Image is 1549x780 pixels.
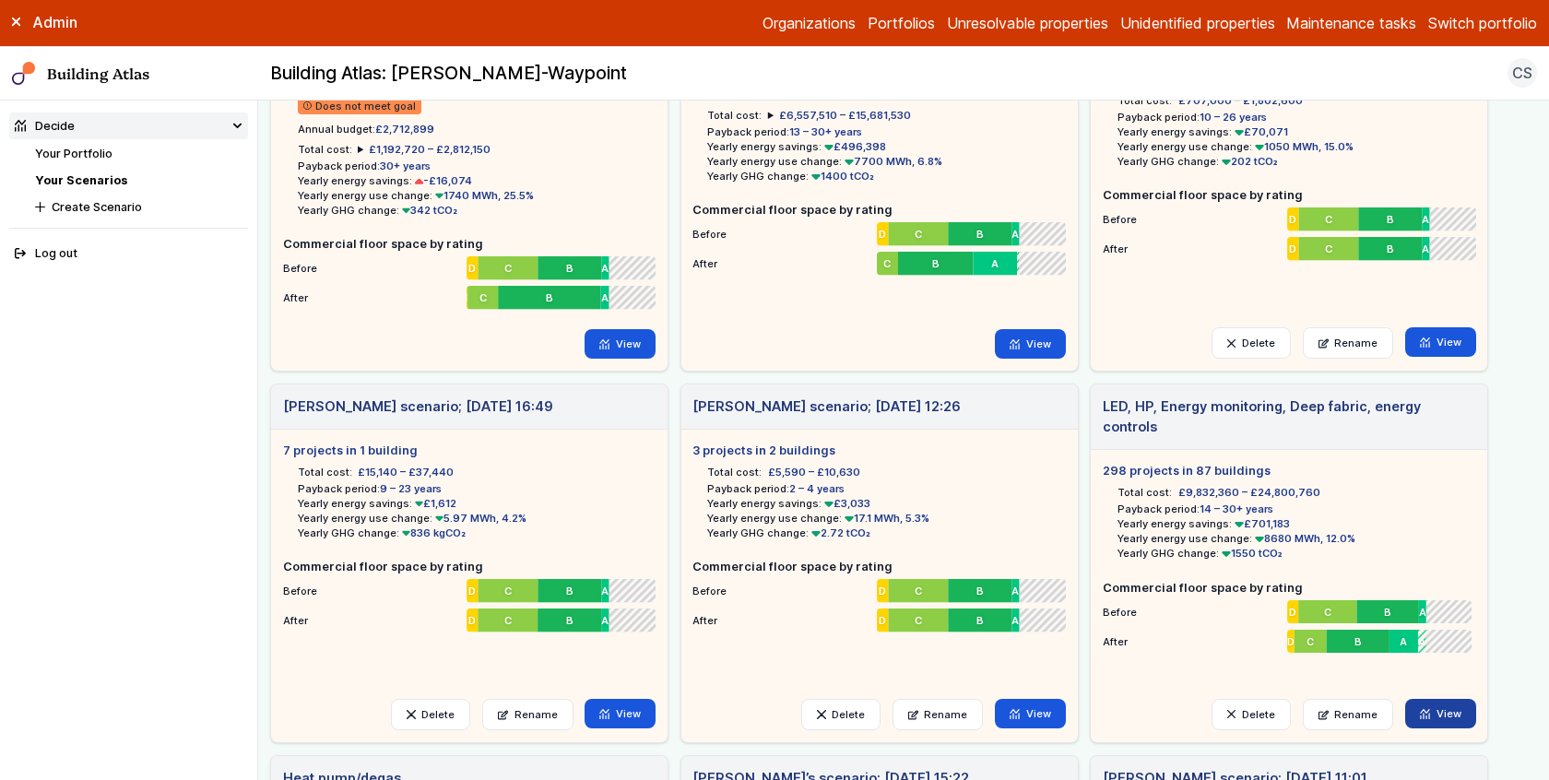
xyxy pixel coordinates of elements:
[1200,111,1267,124] span: 10 – 26 years
[879,227,886,242] span: D
[1325,242,1332,256] span: C
[1212,699,1291,730] button: Delete
[1232,517,1290,530] span: £701,183
[298,481,656,496] li: Payback period:
[809,170,874,183] span: 1400 tCO₂
[976,613,984,628] span: B
[1117,154,1475,169] li: Yearly GHG change:
[566,261,573,276] span: B
[1325,212,1332,227] span: C
[1508,58,1537,88] button: CS
[1117,124,1475,139] li: Yearly energy savings:
[283,605,656,629] li: After
[1212,327,1291,359] button: Delete
[1289,212,1296,227] span: D
[801,699,881,730] button: Delete
[298,188,656,203] li: Yearly energy use change:
[432,189,535,202] span: 1740 MWh, 25.5%
[412,497,457,510] span: £1,612
[1103,186,1475,204] h5: Commercial floor space by rating
[1011,584,1019,598] span: A
[601,613,609,628] span: A
[432,512,527,525] span: 5.97 MWh, 4.2%
[298,122,656,136] li: Annual budget:
[1421,634,1429,649] span: A+
[380,160,431,172] span: 30+ years
[692,219,1065,242] li: Before
[1103,626,1475,650] li: After
[1219,155,1278,168] span: 202 tCO₂
[809,526,870,539] span: 2.72 tCO₂
[692,201,1065,219] h5: Commercial floor space by rating
[1287,634,1295,649] span: D
[1387,605,1394,620] span: B
[1103,597,1475,620] li: Before
[467,290,467,305] span: D
[298,142,352,157] h6: Total cost:
[883,256,891,271] span: C
[1017,256,1019,271] span: A+
[707,108,762,123] h6: Total cost:
[399,526,467,539] span: 836 kgCO₂
[1303,327,1394,359] a: Rename
[915,584,922,598] span: C
[1117,502,1475,516] li: Payback period:
[482,699,573,730] a: Rename
[707,154,1065,169] li: Yearly energy use change:
[1117,516,1475,531] li: Yearly energy savings:
[468,613,476,628] span: D
[1103,462,1475,479] h5: 298 projects in 87 buildings
[1252,140,1354,153] span: 1050 MWh, 15.0%
[1512,62,1532,84] span: CS
[30,194,248,220] button: Create Scenario
[1405,699,1476,728] a: View
[1117,139,1475,154] li: Yearly energy use change:
[692,442,1065,459] h5: 3 projects in 2 buildings
[1355,634,1363,649] span: B
[1402,634,1410,649] span: A
[707,169,1065,183] li: Yearly GHG change:
[283,442,656,459] h5: 7 projects in 1 building
[707,481,1065,496] li: Payback period:
[504,261,512,276] span: C
[9,241,249,267] button: Log out
[298,97,422,114] span: Does not meet goal
[785,89,834,101] span: £913,485
[479,290,487,305] span: C
[1103,579,1475,597] h5: Commercial floor space by rating
[893,699,984,730] a: Rename
[298,511,656,526] li: Yearly energy use change:
[1422,605,1429,620] span: A
[915,227,922,242] span: C
[270,62,627,86] h2: Building Atlas: [PERSON_NAME]-Waypoint
[1387,242,1394,256] span: B
[789,482,845,495] span: 2 – 4 years
[1289,605,1296,620] span: D
[707,496,1065,511] li: Yearly energy savings:
[1178,93,1303,108] span: £707,000 – £1,802,600
[35,173,127,187] a: Your Scenarios
[707,511,1065,526] li: Yearly energy use change:
[1103,233,1475,257] li: After
[822,140,886,153] span: £496,398
[1178,485,1320,500] span: £9,832,360 – £24,800,760
[369,143,491,156] span: £1,192,720 – £2,812,150
[283,558,656,575] h5: Commercial floor space by rating
[707,465,762,479] h6: Total cost:
[1405,327,1476,357] a: View
[692,558,1065,575] h5: Commercial floor space by rating
[995,699,1066,728] a: View
[298,526,656,540] li: Yearly GHG change:
[915,613,922,628] span: C
[601,584,609,598] span: A
[412,174,473,187] span: -£16,074
[692,605,1065,629] li: After
[779,109,911,122] span: £6,557,510 – £15,681,530
[298,203,656,218] li: Yearly GHG change:
[469,584,477,598] span: D
[380,482,442,495] span: 9 – 23 years
[1117,110,1475,124] li: Payback period:
[1200,502,1273,515] span: 14 – 30+ years
[1011,613,1019,628] span: A
[504,584,512,598] span: C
